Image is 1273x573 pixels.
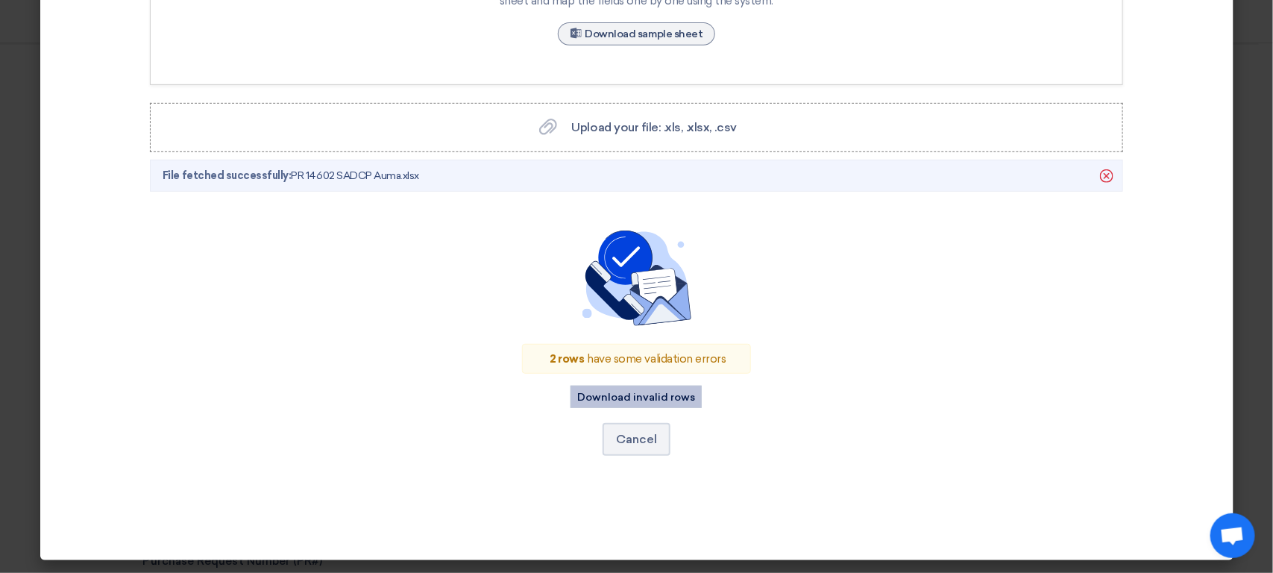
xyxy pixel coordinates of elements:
span: Upload your file: .xls, .xlsx, .csv [572,120,737,134]
span: 2 rows [550,352,584,366]
span: File fetched successfully: [163,169,292,182]
button: Cancel [603,423,670,456]
img: confirm_importing.svg [577,231,697,326]
a: Download sample sheet [558,22,716,46]
span: PR 14602 SADCP Auma.xlsx [163,168,419,184]
a: Open chat [1210,513,1255,558]
button: Download invalid rows [571,386,702,408]
div: have some validation errors [522,344,750,375]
